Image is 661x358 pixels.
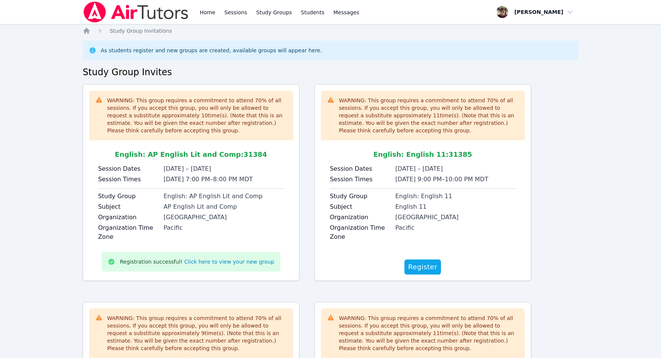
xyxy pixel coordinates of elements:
label: Organization Time Zone [330,223,391,241]
div: WARNING: This group requires a commitment to attend 70 % of all sessions. If you accept this grou... [339,314,519,352]
div: Pacific [395,223,516,232]
div: AP English Lit and Comp [164,202,284,211]
button: Register [404,259,441,275]
label: Session Times [330,175,391,184]
div: English 11 [395,202,516,211]
label: Subject [330,202,391,211]
span: [DATE] – [DATE] [164,165,211,172]
label: Session Times [98,175,159,184]
a: Click here to view your new group [184,258,274,265]
span: Study Group Invitations [110,28,172,34]
div: Registration successful! [120,258,274,265]
label: Organization [98,213,159,222]
label: Organization Time Zone [98,223,159,241]
span: Messages [333,9,359,16]
label: Organization [330,213,391,222]
div: [GEOGRAPHIC_DATA] [164,213,284,222]
div: WARNING: This group requires a commitment to attend 70 % of all sessions. If you accept this grou... [107,97,287,134]
div: As students register and new groups are created, available groups will appear here. [101,47,322,54]
span: – [210,176,213,183]
label: Session Dates [330,164,391,173]
li: [DATE] 9:00 PM 10:00 PM MDT [395,175,516,184]
h2: Study Group Invites [83,66,579,78]
label: Subject [98,202,159,211]
div: WARNING: This group requires a commitment to attend 70 % of all sessions. If you accept this grou... [107,314,287,352]
label: Study Group [98,192,159,201]
span: – [442,176,445,183]
a: Study Group Invitations [110,27,172,35]
div: WARNING: This group requires a commitment to attend 70 % of all sessions. If you accept this grou... [339,97,519,134]
label: Session Dates [98,164,159,173]
span: [DATE] – [DATE] [395,165,443,172]
span: English: English 11 : 31385 [373,150,472,158]
nav: Breadcrumb [83,27,579,35]
div: [GEOGRAPHIC_DATA] [395,213,516,222]
li: [DATE] 7:00 PM 8:00 PM MDT [164,175,284,184]
div: English: AP English Lit and Comp [164,192,284,201]
div: English: English 11 [395,192,516,201]
label: Study Group [330,192,391,201]
span: English: AP English Lit and Comp : 31384 [115,150,267,158]
div: Pacific [164,223,284,232]
img: Air Tutors [83,2,189,23]
span: Register [408,262,438,272]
